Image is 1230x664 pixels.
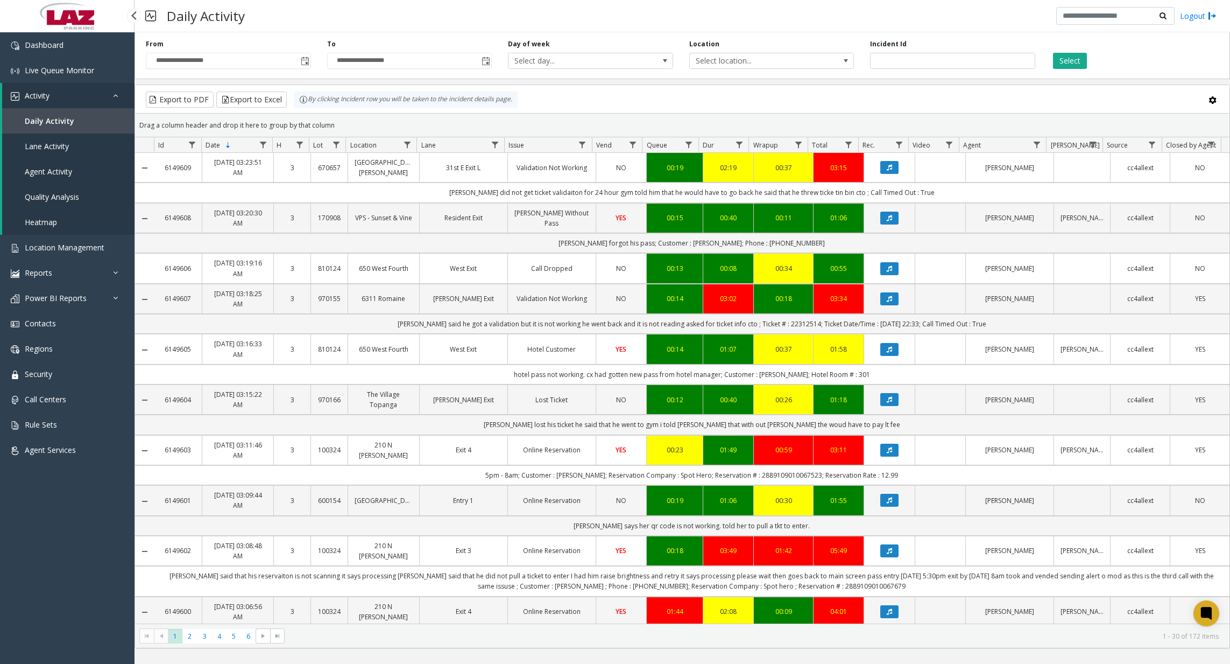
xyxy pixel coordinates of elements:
[820,293,857,304] a: 03:34
[842,137,856,152] a: Total Filter Menu
[710,263,747,274] a: 00:08
[135,164,154,172] a: Collapse Details
[1195,264,1205,273] span: NO
[1208,10,1217,22] img: logout
[25,293,87,303] span: Power BI Reports
[653,445,696,455] div: 00:23
[760,293,807,304] a: 00:18
[317,163,341,173] a: 670657
[710,344,747,354] a: 01:07
[11,345,19,354] img: 'icon'
[710,606,747,617] div: 02:08
[1177,606,1223,617] a: YES
[209,389,267,410] a: [DATE] 03:15:22 AM
[25,394,66,404] span: Call Centers
[135,295,154,304] a: Collapse Details
[972,163,1047,173] a: [PERSON_NAME]
[160,163,195,173] a: 6149609
[1061,445,1104,455] a: [PERSON_NAME]
[280,163,304,173] a: 3
[400,137,414,152] a: Location Filter Menu
[479,53,491,68] span: Toggle popup
[160,606,195,617] a: 6149600
[154,566,1229,596] td: [PERSON_NAME] said that his reservaiton is not scanning it says processing [PERSON_NAME] said tha...
[355,213,413,223] a: VPS - Sunset & Vine
[820,163,857,173] div: 03:15
[653,263,696,274] a: 00:13
[317,395,341,405] a: 970166
[1177,263,1223,274] a: NO
[1029,137,1044,152] a: Agent Filter Menu
[689,39,719,49] label: Location
[508,53,640,68] span: Select day...
[160,546,195,556] a: 6149602
[603,344,640,354] a: YES
[820,495,857,506] a: 01:55
[1086,137,1100,152] a: Parker Filter Menu
[972,213,1047,223] a: [PERSON_NAME]
[653,546,696,556] a: 00:18
[514,395,589,405] a: Lost Ticket
[25,369,52,379] span: Security
[575,137,590,152] a: Issue Filter Menu
[426,263,501,274] a: West Exit
[1177,293,1223,304] a: YES
[209,339,267,359] a: [DATE] 03:16:33 AM
[653,606,696,617] a: 01:44
[820,395,857,405] a: 01:18
[710,395,747,405] div: 00:40
[1061,213,1104,223] a: [PERSON_NAME]
[820,606,857,617] a: 04:01
[760,546,807,556] a: 01:42
[154,415,1229,435] td: [PERSON_NAME] lost his ticket he said that he went to gym i told [PERSON_NAME] that with out [PER...
[760,163,807,173] a: 00:37
[2,209,135,235] a: Heatmap
[710,293,747,304] div: 03:02
[1117,213,1163,223] a: cc4allext
[820,263,857,274] a: 00:55
[487,137,502,152] a: Lane Filter Menu
[209,490,267,511] a: [DATE] 03:09:44 AM
[145,3,156,29] img: pageIcon
[616,294,626,303] span: NO
[603,495,640,506] a: NO
[135,446,154,455] a: Collapse Details
[11,320,19,328] img: 'icon'
[1117,546,1163,556] a: cc4allext
[426,344,501,354] a: West Exit
[942,137,957,152] a: Video Filter Menu
[1177,445,1223,455] a: YES
[1195,213,1205,222] span: NO
[1117,495,1163,506] a: cc4allext
[616,496,626,505] span: NO
[514,606,589,617] a: Online Reservation
[355,157,413,178] a: [GEOGRAPHIC_DATA][PERSON_NAME]
[616,264,626,273] span: NO
[426,606,501,617] a: Exit 4
[710,495,747,506] div: 01:06
[1177,213,1223,223] a: NO
[299,53,310,68] span: Toggle popup
[514,495,589,506] a: Online Reservation
[154,314,1229,334] td: [PERSON_NAME] said he got a validation but it is not working he went back and it is not reading a...
[299,95,308,104] img: infoIcon.svg
[11,244,19,253] img: 'icon'
[603,606,640,617] a: YES
[760,495,807,506] a: 00:30
[209,602,267,622] a: [DATE] 03:06:56 AM
[209,440,267,460] a: [DATE] 03:11:46 AM
[11,396,19,404] img: 'icon'
[160,495,195,506] a: 6149601
[760,395,807,405] div: 00:26
[154,233,1229,253] td: [PERSON_NAME] forgot his pass; Customer : [PERSON_NAME]; Phone : [PHONE_NUMBER]
[603,395,640,405] a: NO
[820,213,857,223] a: 01:06
[1177,546,1223,556] a: YES
[653,163,696,173] a: 00:19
